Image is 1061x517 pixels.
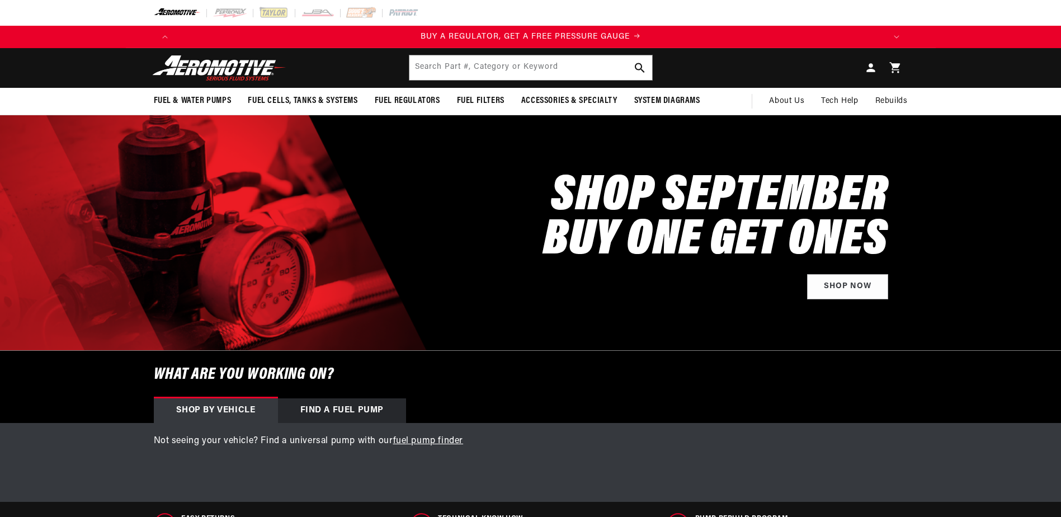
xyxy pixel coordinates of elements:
button: Search Part #, Category or Keyword [628,55,652,80]
summary: Tech Help [813,88,866,115]
a: About Us [761,88,813,115]
span: Fuel Filters [457,95,504,107]
span: BUY A REGULATOR, GET A FREE PRESSURE GAUGE [421,32,630,41]
p: Not seeing your vehicle? Find a universal pump with our [154,434,908,449]
summary: Fuel & Water Pumps [145,88,240,114]
h6: What are you working on? [126,351,936,398]
span: Fuel Regulators [375,95,440,107]
a: Shop Now [807,274,888,299]
summary: Rebuilds [867,88,916,115]
summary: Fuel Cells, Tanks & Systems [239,88,366,114]
span: Rebuilds [875,95,908,107]
span: System Diagrams [634,95,700,107]
button: Translation missing: en.sections.announcements.previous_announcement [154,26,176,48]
input: Search Part #, Category or Keyword [409,55,652,80]
button: Translation missing: en.sections.announcements.next_announcement [885,26,908,48]
span: Fuel Cells, Tanks & Systems [248,95,357,107]
summary: Fuel Filters [449,88,513,114]
div: Shop by vehicle [154,398,278,423]
a: fuel pump finder [393,436,464,445]
summary: System Diagrams [626,88,709,114]
span: Fuel & Water Pumps [154,95,232,107]
div: Announcement [176,31,885,43]
slideshow-component: Translation missing: en.sections.announcements.announcement_bar [126,26,936,48]
div: Find a Fuel Pump [278,398,407,423]
span: Tech Help [821,95,858,107]
span: About Us [769,97,804,105]
a: BUY A REGULATOR, GET A FREE PRESSURE GAUGE [176,31,885,43]
summary: Fuel Regulators [366,88,449,114]
img: Aeromotive [149,55,289,81]
summary: Accessories & Specialty [513,88,626,114]
span: Accessories & Specialty [521,95,617,107]
div: 1 of 4 [176,31,885,43]
h2: SHOP SEPTEMBER BUY ONE GET ONES [543,175,888,264]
